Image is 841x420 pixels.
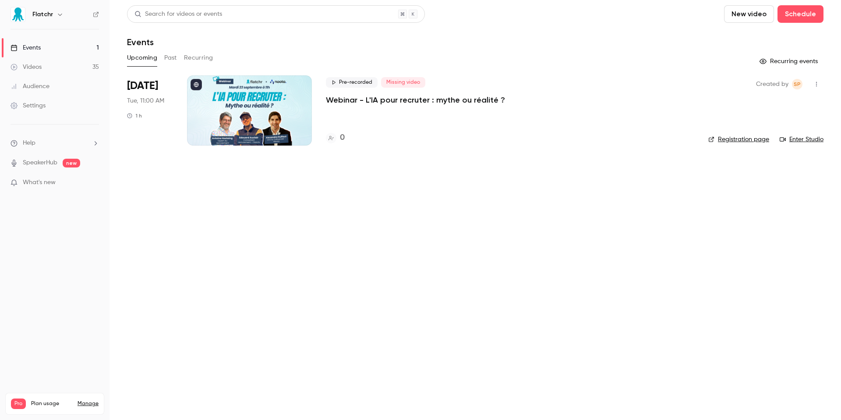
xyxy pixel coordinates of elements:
div: Settings [11,101,46,110]
span: Tue, 11:00 AM [127,96,164,105]
h6: Flatchr [32,10,53,19]
span: new [63,159,80,167]
a: Webinar - L'IA pour recruter : mythe ou réalité ? [326,95,505,105]
span: [DATE] [127,79,158,93]
div: Videos [11,63,42,71]
button: Upcoming [127,51,157,65]
a: 0 [326,132,345,144]
span: What's new [23,178,56,187]
button: Past [164,51,177,65]
a: Enter Studio [780,135,823,144]
span: Missing video [381,77,425,88]
button: Recurring [184,51,213,65]
button: Recurring events [756,54,823,68]
a: Manage [78,400,99,407]
button: New video [724,5,774,23]
li: help-dropdown-opener [11,139,99,148]
div: Search for videos or events [134,10,222,19]
a: SpeakerHub [23,158,57,167]
div: Events [11,43,41,52]
iframe: Noticeable Trigger [88,179,99,187]
span: Created by [756,79,788,89]
h4: 0 [340,132,345,144]
img: Flatchr [11,7,25,21]
button: Schedule [777,5,823,23]
a: Registration page [708,135,769,144]
div: 1 h [127,112,142,119]
div: Audience [11,82,49,91]
span: SP [794,79,801,89]
span: Help [23,139,35,148]
span: Plan usage [31,400,72,407]
span: Sylvain Paulet [792,79,802,89]
h1: Events [127,37,154,47]
div: Sep 23 Tue, 11:00 AM (Europe/Paris) [127,75,173,146]
span: Pro [11,399,26,409]
span: Pre-recorded [326,77,378,88]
